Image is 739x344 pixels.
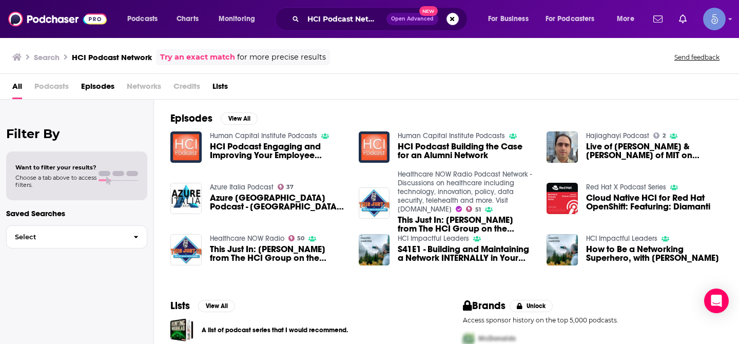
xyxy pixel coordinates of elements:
span: Networks [127,78,161,99]
a: This Just In: Ed Marx from The HCI Group on the Current "State of Healthcare" [210,245,346,262]
span: 50 [297,236,304,241]
img: This Just In: Ed Marx from The HCI Group on the Current "State of Healthcare" [170,234,202,265]
div: Open Intercom Messenger [704,289,729,313]
span: Podcasts [34,78,69,99]
input: Search podcasts, credits, & more... [303,11,386,27]
a: Charts [170,11,205,27]
span: New [419,6,438,16]
h3: HCI Podcast Network [72,52,152,62]
img: HCI Podcast Building the Case for an Alumni Network [359,131,390,163]
img: Podchaser - Follow, Share and Rate Podcasts [8,9,107,29]
span: Select [7,234,125,240]
a: How to Be a Networking Superhero, with Lori Highby [586,245,723,262]
h3: Search [34,52,60,62]
span: Logged in as Spiral5-G1 [703,8,726,30]
span: Monitoring [219,12,255,26]
img: HCI Podcast Engaging and Improving Your Employee Referral Network.mp3 [170,131,202,163]
a: Red Hat X Podcast Series [586,183,666,192]
span: For Podcasters [546,12,595,26]
h2: Lists [170,299,190,312]
span: Open Advanced [391,16,434,22]
a: EpisodesView All [170,112,258,125]
button: View All [221,112,258,125]
a: HCI Podcast Building the Case for an Alumni Network [398,142,534,160]
span: How to Be a Networking Superhero, with [PERSON_NAME] [586,245,723,262]
a: ListsView All [170,299,235,312]
a: Healthcare NOW Radio [210,234,284,243]
button: open menu [211,11,268,27]
a: A list of podcast series that I would recommend. [202,324,348,336]
a: This Just In: Ed Marx from The HCI Group on the Current "State of Healthcare" [398,216,534,233]
a: HCI Impactful Leaders [398,234,469,243]
span: 51 [475,207,481,212]
span: For Business [488,12,529,26]
a: Azure Italia Podcast - Puntata 15 - Il Cloud in Casa di Azure Stack HCI con Marco Moioli [210,194,346,211]
div: Search podcasts, credits, & more... [285,7,477,31]
a: A list of podcast series that I would recommend. [170,318,193,341]
img: Azure Italia Podcast - Puntata 15 - Il Cloud in Casa di Azure Stack HCI con Marco Moioli [170,183,202,214]
img: How to Be a Networking Superhero, with Lori Highby [547,234,578,265]
a: Show notifications dropdown [675,10,691,28]
button: Unlock [510,300,553,312]
a: Lists [212,78,228,99]
button: View All [198,300,235,312]
img: S41E1 - Building and Maintaining a Network INTERNALLY in Your Organization, with Alyssa Cox [359,234,390,265]
span: Podcasts [127,12,158,26]
h2: Filter By [6,126,147,141]
button: open menu [610,11,647,27]
a: Cloud Native HCI for Red Hat OpenShift: Featuring: Diamanti [586,194,723,211]
button: Send feedback [671,53,723,62]
button: open menu [481,11,541,27]
img: User Profile [703,8,726,30]
a: Try an exact match [160,51,235,63]
span: Want to filter your results? [15,164,96,171]
a: Healthcare NOW Radio Podcast Network - Discussions on healthcare including technology, innovation... [398,170,532,214]
a: Episodes [81,78,114,99]
img: Live of Prof Hajiaghayi & Prof. David Karger of MIT on Randomized Algorithms, Network, HCI, Startups [547,131,578,163]
img: Cloud Native HCI for Red Hat OpenShift: Featuring: Diamanti [547,183,578,214]
img: This Just In: Ed Marx from The HCI Group on the Current "State of Healthcare" [359,187,390,219]
button: Select [6,225,147,249]
a: Human Capital Institute Podcasts [398,131,505,140]
span: Charts [177,12,199,26]
span: Azure [GEOGRAPHIC_DATA] Podcast - [GEOGRAPHIC_DATA] 15 - Il Cloud in [GEOGRAPHIC_DATA] Stack HCI ... [210,194,346,211]
span: Live of [PERSON_NAME] & [PERSON_NAME] of MIT on Randomized Algorithms, Network, HCI, Startups [586,142,723,160]
a: 50 [288,235,305,241]
a: 2 [653,132,666,139]
h2: Episodes [170,112,212,125]
h2: Brands [463,299,505,312]
a: 37 [278,184,294,190]
button: open menu [120,11,171,27]
span: McDonalds [478,334,516,343]
span: for more precise results [237,51,326,63]
a: 51 [466,206,481,212]
span: More [617,12,634,26]
span: 37 [286,185,294,189]
button: Open AdvancedNew [386,13,438,25]
a: Human Capital Institute Podcasts [210,131,317,140]
p: Saved Searches [6,208,147,218]
a: HCI Podcast Engaging and Improving Your Employee Referral Network.mp3 [210,142,346,160]
span: S41E1 - Building and Maintaining a Network INTERNALLY in Your Organization, with ﻿[PERSON_NAME] [398,245,534,262]
a: Hajiaghayi Podcast [586,131,649,140]
a: Live of Prof Hajiaghayi & Prof. David Karger of MIT on Randomized Algorithms, Network, HCI, Startups [586,142,723,160]
p: Access sponsor history on the top 5,000 podcasts. [463,316,723,324]
button: open menu [539,11,610,27]
span: Choose a tab above to access filters. [15,174,96,188]
span: 2 [663,133,666,138]
a: All [12,78,22,99]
